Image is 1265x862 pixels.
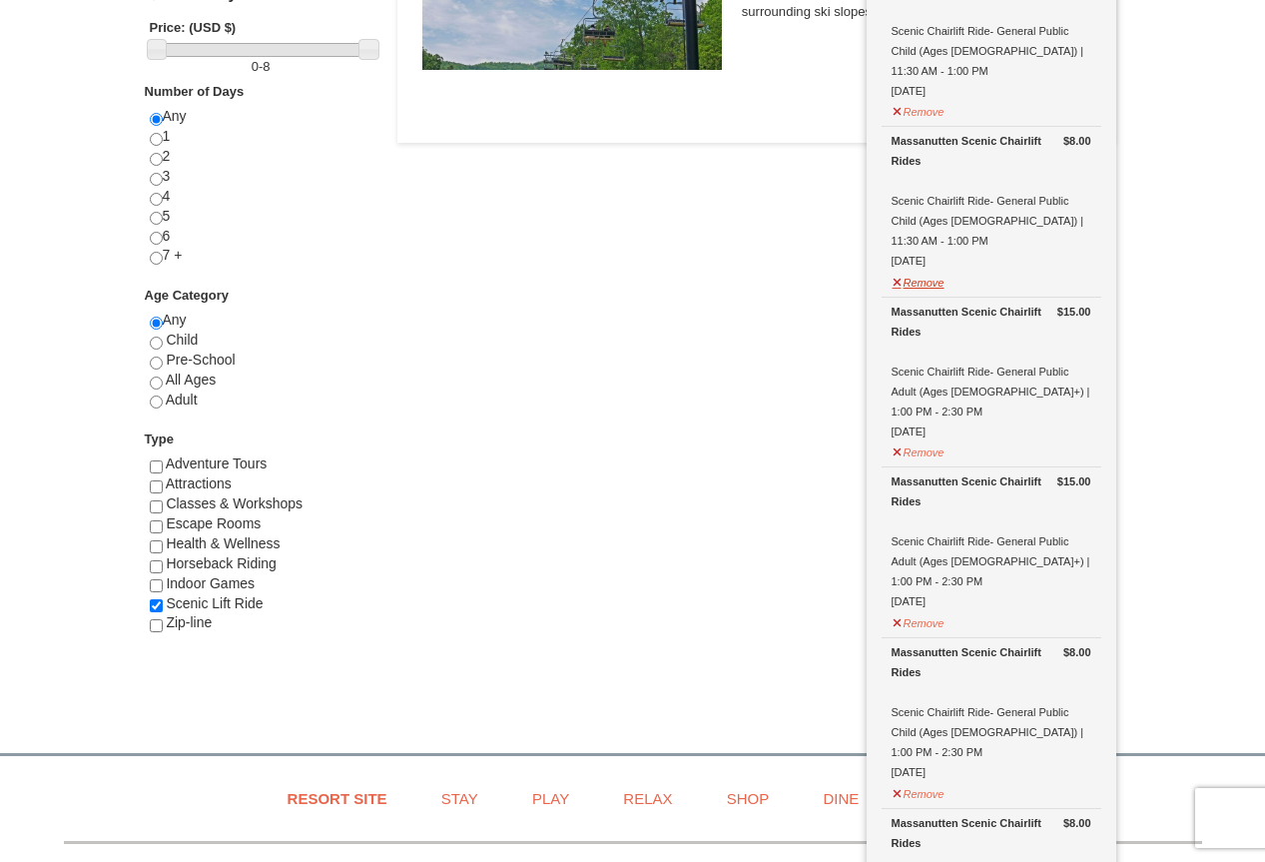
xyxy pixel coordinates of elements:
strong: Age Category [145,288,230,303]
a: Shop [702,776,795,821]
span: 0 [252,59,259,74]
button: Remove [892,268,946,293]
div: Scenic Chairlift Ride- General Public Adult (Ages [DEMOGRAPHIC_DATA]+) | 1:00 PM - 2:30 PM [DATE] [892,471,1091,611]
strong: Price: (USD $) [150,20,237,35]
div: Scenic Chairlift Ride- General Public Adult (Ages [DEMOGRAPHIC_DATA]+) | 1:00 PM - 2:30 PM [DATE] [892,302,1091,441]
a: Resort Site [263,776,412,821]
a: Stay [416,776,503,821]
strong: $15.00 [1057,471,1091,491]
span: Indoor Games [166,575,255,591]
a: Play [507,776,594,821]
button: Remove [892,437,946,462]
div: Massanutten Scenic Chairlift Rides [892,131,1091,171]
span: Horseback Riding [166,555,277,571]
a: Dine [798,776,884,821]
span: Scenic Lift Ride [166,595,263,611]
div: Scenic Chairlift Ride- General Public Child (Ages [DEMOGRAPHIC_DATA]) | 1:00 PM - 2:30 PM [DATE] [892,642,1091,782]
span: Classes & Workshops [166,495,303,511]
button: Remove [892,608,946,633]
div: Massanutten Scenic Chairlift Rides [892,471,1091,511]
div: Any [150,311,372,430]
span: Adult [166,392,198,408]
div: Any 1 2 3 4 5 6 7 + [150,107,372,286]
span: All Ages [166,372,217,388]
button: Remove [892,779,946,804]
strong: Number of Days [145,84,245,99]
span: Child [166,332,198,348]
button: Remove [892,97,946,122]
span: Pre-School [166,352,235,368]
strong: Type [145,431,174,446]
strong: $8.00 [1063,642,1091,662]
span: Escape Rooms [166,515,261,531]
span: Adventure Tours [166,455,268,471]
strong: $8.00 [1063,131,1091,151]
div: Massanutten Scenic Chairlift Rides [892,813,1091,853]
strong: $8.00 [1063,813,1091,833]
div: Scenic Chairlift Ride- General Public Child (Ages [DEMOGRAPHIC_DATA]) | 11:30 AM - 1:00 PM [DATE] [892,131,1091,271]
strong: $15.00 [1057,302,1091,322]
a: Relax [598,776,697,821]
span: Health & Wellness [166,535,280,551]
span: 8 [263,59,270,74]
div: Massanutten Scenic Chairlift Rides [892,302,1091,342]
span: Zip-line [166,614,212,630]
div: Massanutten Scenic Chairlift Rides [892,642,1091,682]
label: - [150,57,372,77]
span: Attractions [166,475,232,491]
